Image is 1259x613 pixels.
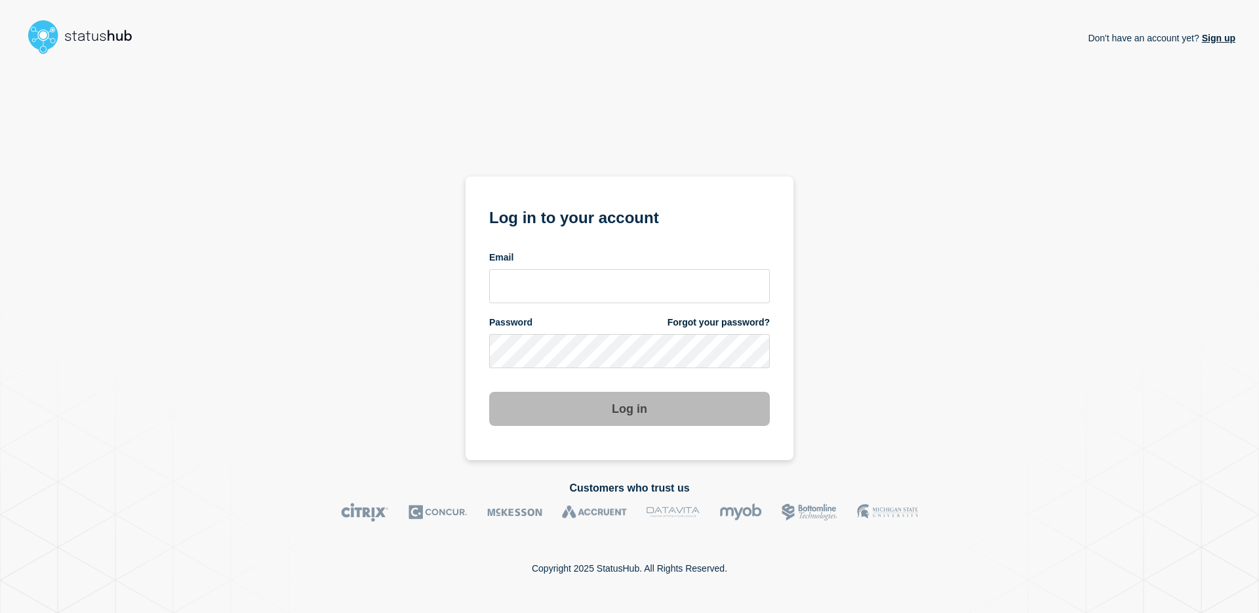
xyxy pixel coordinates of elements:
a: Sign up [1199,33,1235,43]
input: password input [489,334,770,368]
input: email input [489,269,770,303]
img: McKesson logo [487,503,542,522]
img: Citrix logo [341,503,389,522]
img: MSU logo [857,503,918,522]
h1: Log in to your account [489,204,770,228]
img: Accruent logo [562,503,627,522]
h2: Customers who trust us [24,482,1235,494]
p: Don't have an account yet? [1088,22,1235,54]
a: Forgot your password? [668,316,770,329]
p: Copyright 2025 StatusHub. All Rights Reserved. [532,563,727,574]
img: StatusHub logo [24,16,148,58]
button: Log in [489,392,770,426]
span: Email [489,251,513,264]
img: DataVita logo [647,503,700,522]
img: Concur logo [409,503,468,522]
img: Bottomline logo [782,503,837,522]
img: myob logo [719,503,762,522]
span: Password [489,316,532,329]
